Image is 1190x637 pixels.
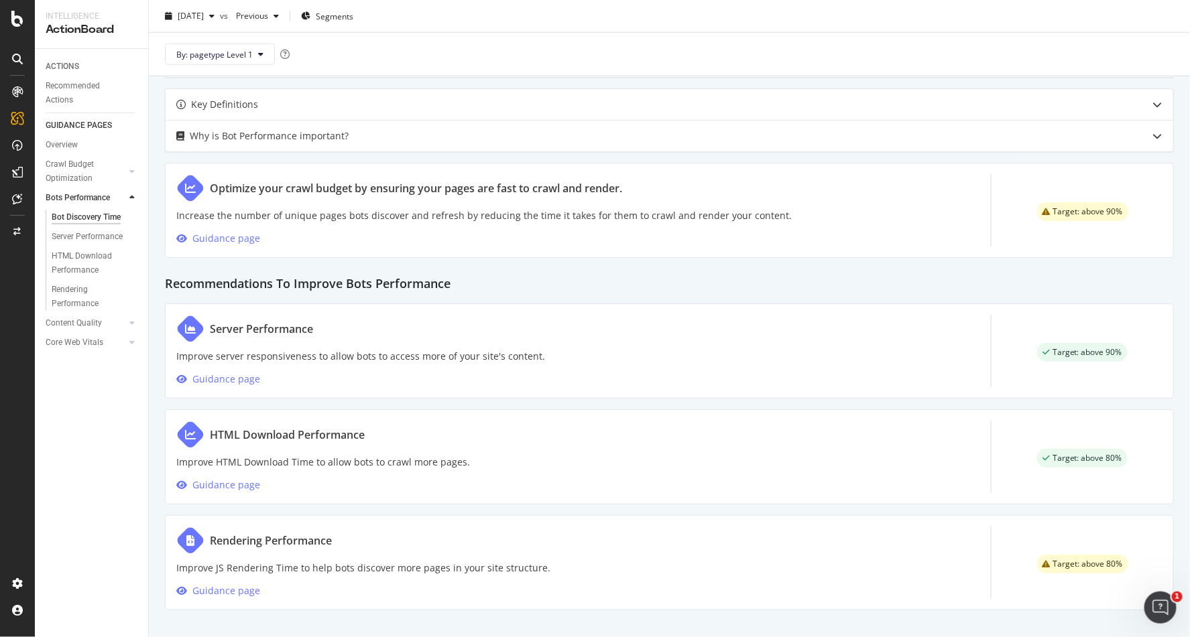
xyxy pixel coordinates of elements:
button: By: pagetype Level 1 [165,44,275,65]
div: HTML Download Performance [52,249,129,277]
a: Guidance page [176,478,260,491]
button: Segments [296,5,359,27]
a: Core Web Vitals [46,336,125,350]
div: Rendering Performance [210,533,332,549]
a: HTML Download Performance [52,249,139,277]
div: warning label [1037,555,1128,573]
div: Core Web Vitals [46,336,103,350]
div: Recommended Actions [46,79,126,107]
a: Content Quality [46,316,125,330]
div: ActionBoard [46,22,137,38]
div: Server Performance [210,321,313,337]
span: Previous [231,10,268,21]
div: Rendering Performance [52,283,127,311]
div: Crawl Budget Optimization [46,157,116,186]
p: Improve JS Rendering Time to help bots discover more pages in your site structure. [176,560,550,576]
a: GUIDANCE PAGES [46,119,139,133]
span: Target: above 90% [1053,208,1123,216]
div: Intelligence [46,11,137,22]
div: warning label [1037,202,1128,221]
a: Guidance page [176,372,260,385]
span: Target: above 80% [1053,560,1123,568]
div: HTML Download Performance [210,427,365,443]
div: Why is Bot Performance important? [190,128,349,144]
span: vs [220,10,231,21]
a: ACTIONS [46,60,139,74]
div: Guidance page [192,583,260,599]
a: Overview [46,138,139,152]
div: Guidance page [192,230,260,246]
span: Target: above 90% [1053,348,1122,356]
span: 1 [1172,591,1183,602]
span: 2025 Jul. 25th [178,10,204,21]
a: Guidance page [176,232,260,244]
iframe: Intercom live chat [1144,591,1177,624]
div: Server Performance [52,230,123,244]
h2: Recommendations To Improve Bots Performance [165,269,1174,293]
p: Improve HTML Download Time to allow bots to crawl more pages. [176,454,470,470]
div: success label [1037,449,1128,468]
div: success label [1037,343,1128,362]
p: Improve server responsiveness to allow bots to access more of your site's content. [176,348,545,364]
div: Key Definitions [191,96,258,113]
div: Optimize your crawl budget by ensuring your pages are fast to crawl and render. [210,180,622,196]
a: Guidance page [176,584,260,597]
a: Server Performance [52,230,139,244]
a: Bots Performance [46,191,125,205]
div: Guidance page [192,371,260,387]
span: By: pagetype Level 1 [176,48,253,60]
a: Rendering Performance [52,283,139,311]
div: Overview [46,138,78,152]
a: Crawl Budget Optimization [46,157,125,186]
div: GUIDANCE PAGES [46,119,112,133]
button: Previous [231,5,284,27]
div: ACTIONS [46,60,79,74]
span: Segments [316,10,353,21]
p: Increase the number of unique pages bots discover and refresh by reducing the time it takes for t... [176,208,792,224]
div: Content Quality [46,316,102,330]
button: [DATE] [160,5,220,27]
span: Target: above 80% [1053,454,1122,462]
div: Guidance page [192,477,260,493]
div: Bots Performance [46,191,110,205]
a: Bot Discovery Time [52,210,139,224]
div: Bot Discovery Time [52,210,121,224]
a: Recommended Actions [46,79,139,107]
